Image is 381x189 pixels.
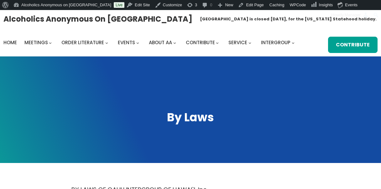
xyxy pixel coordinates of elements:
a: Live [114,2,124,8]
button: Events submenu [136,41,139,44]
span: About AA [149,39,172,46]
button: Contribute submenu [216,41,219,44]
span: Meetings [24,39,48,46]
span: Order Literature [61,39,104,46]
span: Events [118,39,135,46]
a: Home [3,38,17,47]
h1: By Laws [6,110,375,125]
span: Intergroup [261,39,290,46]
span: Home [3,39,17,46]
h1: [GEOGRAPHIC_DATA] is closed [DATE], for the [US_STATE] Statehood holiday. [200,16,377,22]
span: Manager [345,13,361,17]
a: About AA [149,38,172,47]
a: Contribute [328,37,378,53]
a: Contribute [186,38,215,47]
button: About AA submenu [173,41,176,44]
span: Contribute [186,39,215,46]
a: Alcoholics Anonymous on [GEOGRAPHIC_DATA] [3,12,192,26]
a: Service [228,38,247,47]
a: Events [118,38,135,47]
button: Service submenu [248,41,251,44]
button: Intergroup submenu [292,41,295,44]
a: Intergroup [261,38,290,47]
a: Howdy, [329,10,371,20]
button: Meetings submenu [49,41,52,44]
a: Meetings [24,38,48,47]
span: Service [228,39,247,46]
button: Order Literature submenu [105,41,108,44]
nav: Intergroup [3,38,297,47]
